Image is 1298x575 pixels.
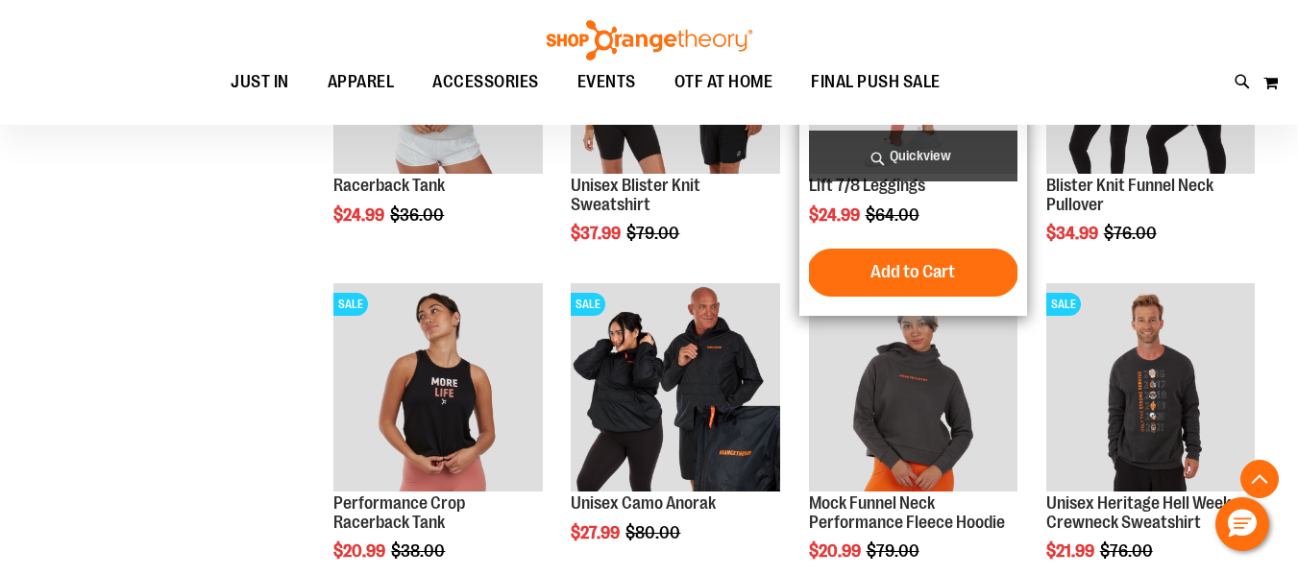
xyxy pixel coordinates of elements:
[333,205,387,225] span: $24.99
[571,283,779,494] a: Product image for Unisex Camo AnorakSALE
[811,60,941,104] span: FINAL PUSH SALE
[571,224,624,243] span: $37.99
[391,541,448,561] span: $38.00
[809,283,1017,491] img: Product image for Mock Funnel Neck Performance Fleece Hoodie
[625,523,683,542] span: $80.00
[544,20,755,60] img: Shop Orangetheory
[571,176,700,214] a: Unisex Blister Knit Sweatshirt
[571,523,623,542] span: $27.99
[792,60,960,104] a: FINAL PUSH SALE
[674,60,773,104] span: OTF AT HOME
[1046,224,1101,243] span: $34.99
[390,205,447,225] span: $36.00
[333,293,368,316] span: SALE
[333,283,542,494] a: Product image for Performance Crop Racerback TankSALE
[1046,541,1097,561] span: $21.99
[308,60,414,105] a: APPAREL
[333,176,445,195] a: Racerback Tank
[809,283,1017,494] a: Product image for Mock Funnel Neck Performance Fleece HoodieSALE
[577,60,636,104] span: EVENTS
[571,293,605,316] span: SALE
[809,205,863,225] span: $24.99
[867,541,922,561] span: $79.00
[1104,224,1160,243] span: $76.00
[1046,493,1231,532] a: Unisex Heritage Hell Week Crewneck Sweatshirt
[328,60,395,104] span: APPAREL
[1046,293,1081,316] span: SALE
[1046,283,1255,494] a: Product image for Unisex Heritage Hell Week Crewneck SweatshirtSALE
[1046,283,1255,491] img: Product image for Unisex Heritage Hell Week Crewneck Sweatshirt
[432,60,539,104] span: ACCESSORIES
[1100,541,1156,561] span: $76.00
[333,541,388,561] span: $20.99
[809,131,1017,181] a: Quickview
[807,249,1018,297] button: Add to Cart
[1046,176,1213,214] a: Blister Knit Funnel Neck Pullover
[231,60,289,104] span: JUST IN
[866,205,922,225] span: $64.00
[809,176,925,195] a: Lift 7/8 Leggings
[1215,497,1269,551] button: Hello, have a question? Let’s chat.
[571,283,779,491] img: Product image for Unisex Camo Anorak
[626,224,682,243] span: $79.00
[333,283,542,491] img: Product image for Performance Crop Racerback Tank
[333,493,465,532] a: Performance Crop Racerback Tank
[870,261,955,282] span: Add to Cart
[558,60,655,105] a: EVENTS
[413,60,558,105] a: ACCESSORIES
[1240,460,1279,498] button: Back To Top
[571,493,716,513] a: Unisex Camo Anorak
[809,541,864,561] span: $20.99
[809,493,1005,532] a: Mock Funnel Neck Performance Fleece Hoodie
[655,60,793,105] a: OTF AT HOME
[211,60,308,105] a: JUST IN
